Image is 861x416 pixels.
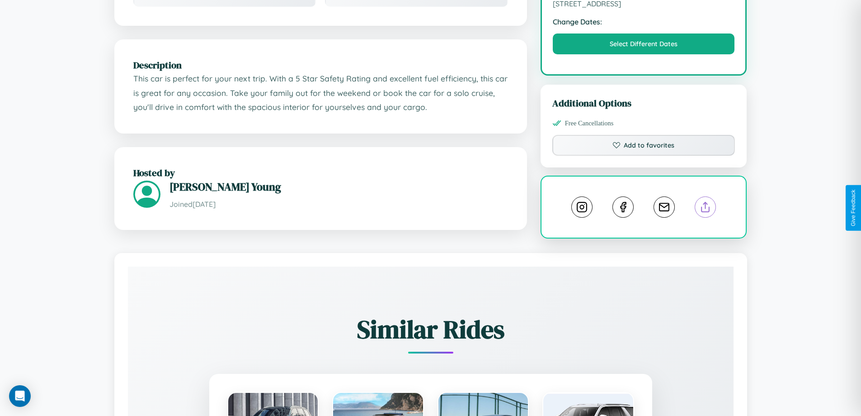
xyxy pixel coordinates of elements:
p: Joined [DATE] [169,198,508,211]
button: Add to favorites [552,135,735,156]
p: This car is perfect for your next trip. With a 5 Star Safety Rating and excellent fuel efficiency... [133,72,508,115]
strong: Change Dates: [553,17,735,26]
button: Select Different Dates [553,33,735,54]
h2: Description [133,58,508,72]
div: Open Intercom Messenger [9,385,31,407]
h3: Additional Options [552,96,735,110]
h3: [PERSON_NAME] Young [169,179,508,194]
div: Give Feedback [850,190,856,226]
span: Free Cancellations [565,120,614,127]
h2: Similar Rides [160,312,702,347]
h2: Hosted by [133,166,508,179]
